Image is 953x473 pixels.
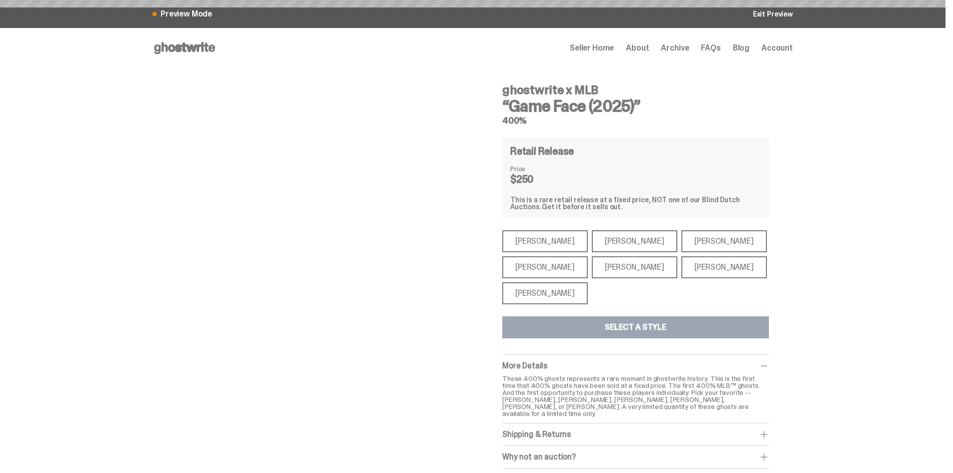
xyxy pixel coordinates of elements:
div: [PERSON_NAME] [502,256,588,278]
a: FAQs [701,44,720,52]
h5: 400% [502,116,769,125]
dt: Price [510,165,560,172]
p: These 400% ghosts represents a rare moment in ghostwrite history. This is the first time that 400... [502,375,769,417]
span: Get it before it sells out. [542,202,623,211]
div: Shipping & Returns [502,429,769,439]
div: [PERSON_NAME] [592,256,677,278]
h4: ghostwrite x MLB [502,84,769,96]
a: Account [761,44,793,52]
div: [PERSON_NAME] [592,230,677,252]
a: Seller Home [570,44,614,52]
div: Select a Style [605,323,666,331]
div: [PERSON_NAME] [681,230,767,252]
span: More Details [502,360,547,371]
h3: “Game Face (2025)” [502,98,769,114]
dd: $250 [510,174,560,184]
span: Preview Mode [161,10,212,18]
h4: Retail Release [510,146,574,156]
div: [PERSON_NAME] [502,230,588,252]
div: Why not an auction? [502,452,769,462]
a: Archive [661,44,689,52]
div: [PERSON_NAME] [502,282,588,304]
button: Select a Style [502,316,769,338]
a: Exit Preview [753,11,793,18]
div: [PERSON_NAME] [681,256,767,278]
div: This is a rare retail release at a fixed price, NOT one of our Blind Dutch Auctions. [510,196,761,210]
a: About [626,44,649,52]
a: Blog [733,44,749,52]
